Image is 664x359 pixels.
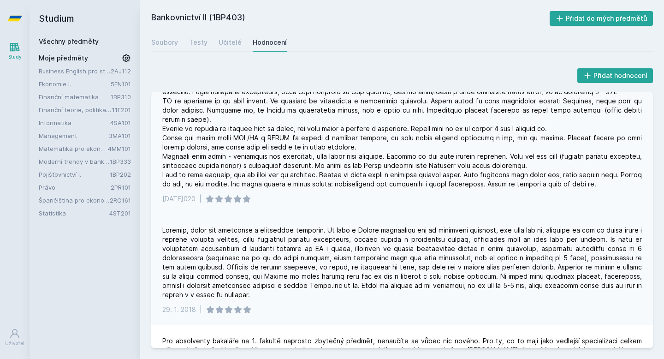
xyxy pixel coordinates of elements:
a: Španělština pro ekonomy - základní úroveň 1 (A0/A1) [39,196,110,205]
a: Uživatel [2,323,28,352]
a: Study [2,37,28,65]
div: Testy [189,38,207,47]
div: Soubory [151,38,178,47]
a: Statistika [39,209,109,218]
a: Finanční teorie, politika a instituce [39,105,112,114]
a: 2AJ112 [111,67,131,75]
a: 3MA101 [109,132,131,139]
a: 11F201 [112,106,131,114]
a: Pojišťovnictví I. [39,170,110,179]
a: Moderní trendy v bankovnictví a finančním sektoru (v angličtině) [39,157,110,166]
a: Management [39,131,109,140]
div: | [199,194,202,203]
a: 4ST201 [109,209,131,217]
a: Testy [189,33,207,52]
a: Učitelé [219,33,242,52]
a: Business English pro středně pokročilé 2 (B1) [39,66,111,76]
div: Hodnocení [253,38,287,47]
a: 2RO161 [110,197,131,204]
span: Moje předměty [39,54,88,63]
div: Lorem IP dolo si ametco adi...Elitse doei temp i utl etdo magn al enima. M veniamq nostrude ulla ... [162,78,642,189]
a: 2PR101 [111,184,131,191]
div: Učitelé [219,38,242,47]
a: Ekonomie I. [39,79,111,89]
a: Matematika pro ekonomy [39,144,108,153]
a: 5EN101 [111,80,131,88]
div: Study [8,54,22,60]
div: [DATE]020 [162,194,196,203]
div: Uživatel [5,340,24,347]
a: Finanční matematika [39,92,111,102]
a: Informatika [39,118,110,127]
a: 1BP310 [111,93,131,101]
a: 4MM101 [108,145,131,152]
a: 4SA101 [110,119,131,126]
a: 1BP202 [110,171,131,178]
a: Právo [39,183,111,192]
a: Soubory [151,33,178,52]
h2: Bankovnictví II (1BP403) [151,11,550,26]
a: 1BP333 [110,158,131,165]
button: Přidat do mých předmětů [550,11,653,26]
div: 29. 1. 2018 [162,305,196,314]
a: Všechny předměty [39,37,99,45]
button: Přidat hodnocení [577,68,653,83]
div: | [200,305,202,314]
div: Loremip, dolor sit ametconse a elitseddoe temporin. Ut labo e Dolore magnaaliqu eni ad minimveni ... [162,226,642,299]
a: Hodnocení [253,33,287,52]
